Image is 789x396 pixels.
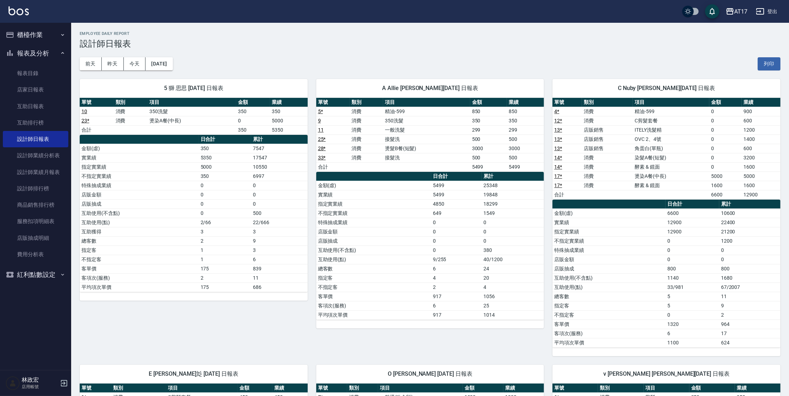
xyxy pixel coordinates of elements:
th: 項目 [644,384,689,393]
td: 9 [719,301,780,310]
a: 設計師日報表 [3,131,68,147]
td: 5499 [470,162,507,171]
td: 2 [199,236,251,245]
td: 0 [251,181,308,190]
button: 昨天 [102,57,124,70]
td: 1400 [742,134,780,144]
td: 精油-599 [633,107,709,116]
a: 費用分析表 [3,246,68,263]
td: 600 [742,116,780,125]
td: 21200 [719,227,780,236]
td: 40/1200 [482,255,544,264]
td: 624 [719,338,780,347]
td: 350 [236,125,270,134]
td: 5000 [709,171,742,181]
td: 3000 [470,144,507,153]
td: 4850 [431,199,482,208]
th: 業績 [742,98,780,107]
td: 一般洗髮 [383,125,470,134]
td: 18299 [482,199,544,208]
td: 25 [482,301,544,310]
td: 1600 [742,181,780,190]
td: 接髮洗 [383,153,470,162]
td: 消費 [114,116,148,125]
td: 33/981 [666,283,719,292]
table: a dense table [316,98,544,172]
td: 0 [666,310,719,320]
a: 10 [81,109,87,114]
td: 12900 [666,227,719,236]
th: 金額 [463,384,503,393]
a: 互助排行榜 [3,115,68,131]
th: 日合計 [431,172,482,181]
td: 4 [431,273,482,283]
th: 業績 [270,98,307,107]
td: 不指定實業績 [316,208,431,218]
td: 4 [482,283,544,292]
td: 17547 [251,153,308,162]
td: 0 [709,144,742,153]
td: 消費 [582,153,633,162]
td: 1600 [709,181,742,190]
a: 店販抽成明細 [3,230,68,246]
td: 0 [666,236,719,245]
td: 指定客 [552,301,666,310]
th: 項目 [383,98,470,107]
th: 類別 [347,384,378,393]
td: 500 [470,134,507,144]
table: a dense table [316,172,544,320]
td: 6600 [666,208,719,218]
th: 單號 [316,98,350,107]
td: 酵素 & 鏡面 [633,181,709,190]
td: 917 [431,310,482,320]
td: 消費 [582,116,633,125]
td: 10600 [719,208,780,218]
td: 5350 [270,125,307,134]
td: 1200 [742,125,780,134]
td: 1600 [742,162,780,171]
td: 1 [199,245,251,255]
td: 350 [470,116,507,125]
a: 設計師業績月報表 [3,164,68,180]
td: 5350 [199,153,251,162]
td: 指定客 [80,245,199,255]
td: 0 [709,125,742,134]
td: 0 [482,218,544,227]
td: 20 [482,273,544,283]
td: 5499 [431,190,482,199]
button: [DATE] [145,57,173,70]
th: 金額 [709,98,742,107]
td: 平均項次單價 [316,310,431,320]
td: 900 [742,107,780,116]
td: 299 [507,125,544,134]
td: 25348 [482,181,544,190]
table: a dense table [552,200,780,348]
th: 單號 [80,384,111,393]
td: 3 [251,227,308,236]
td: 不指定實業績 [80,171,199,181]
button: 紅利點數設定 [3,265,68,284]
td: 不指定客 [316,283,431,292]
td: 6 [251,255,308,264]
th: 類別 [114,98,148,107]
th: 業績 [507,98,544,107]
div: AT17 [734,7,747,16]
a: 設計師排行榜 [3,180,68,197]
td: 649 [431,208,482,218]
td: 客項次(服務) [552,329,666,338]
th: 業績 [735,384,780,393]
td: C剪髮套餐 [633,116,709,125]
th: 金額 [689,384,735,393]
button: 登出 [753,5,780,18]
td: 686 [251,283,308,292]
td: 1200 [719,236,780,245]
td: 消費 [350,107,383,116]
th: 累計 [251,135,308,144]
td: 600 [742,144,780,153]
td: 1056 [482,292,544,301]
td: 0 [199,208,251,218]
td: 0 [199,181,251,190]
th: 金額 [470,98,507,107]
td: 總客數 [316,264,431,273]
td: 酵素 & 鏡面 [633,162,709,171]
